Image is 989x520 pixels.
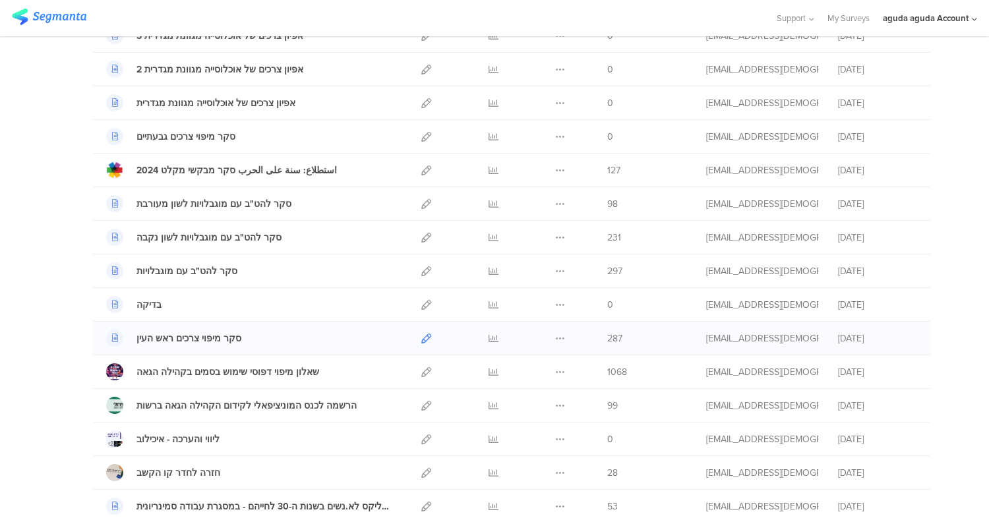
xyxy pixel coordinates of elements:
[136,466,220,480] div: חזרה לחדר קו הקשב
[12,9,86,25] img: segmanta logo
[838,466,917,480] div: [DATE]
[607,63,613,76] span: 0
[136,264,237,278] div: סקר להט"ב עם מוגבלויות
[106,61,303,78] a: 2 אפיון צרכים של אוכלוסייה מגוונת מגדרית
[106,229,282,246] a: סקר להט"ב עם מוגבלויות לשון נקבה
[136,96,295,110] div: אפיון צרכים של אוכלוסייה מגוונת מגדרית
[838,500,917,513] div: [DATE]
[838,298,917,312] div: [DATE]
[706,500,818,513] div: digital@lgbt.org.il
[838,365,917,379] div: [DATE]
[607,298,613,312] span: 0
[706,96,818,110] div: research@lgbt.org.il
[706,332,818,345] div: research@lgbt.org.il
[106,195,291,212] a: סקר להט"ב עם מוגבלויות לשון מעורבת
[883,12,969,24] div: aguda aguda Account
[106,262,237,279] a: סקר להט"ב עם מוגבלויות
[607,231,621,245] span: 231
[838,130,917,144] div: [DATE]
[607,466,618,480] span: 28
[706,197,818,211] div: research@lgbt.org.il
[706,130,818,144] div: research@lgbt.org.il
[777,12,806,24] span: Support
[607,264,622,278] span: 297
[106,363,319,380] a: שאלון מיפוי דפוסי שימוש בסמים בקהילה הגאה
[106,330,241,347] a: סקר מיפוי צרכים ראש העין
[136,163,337,177] div: استطلاع: سنة على الحرب סקר מבקשי מקלט 2024
[106,161,337,179] a: استطلاع: سنة على الحرب סקר מבקשי מקלט 2024
[136,197,291,211] div: סקר להט"ב עם מוגבלויות לשון מעורבת
[607,500,618,513] span: 53
[136,231,282,245] div: סקר להט"ב עם מוגבלויות לשון נקבה
[607,96,613,110] span: 0
[838,399,917,413] div: [DATE]
[706,264,818,278] div: research@lgbt.org.il
[838,231,917,245] div: [DATE]
[136,500,392,513] div: חווית הצפייה בנטפליקס לא.נשים בשנות ה-30 לחייהם - במסגרת עבודה סמינריונית
[106,397,357,414] a: הרשמה לכנס המוניציפאלי לקידום הקהילה הגאה ברשות
[706,432,818,446] div: digital@lgbt.org.il
[136,399,357,413] div: הרשמה לכנס המוניציפאלי לקידום הקהילה הגאה ברשות
[607,432,613,446] span: 0
[706,365,818,379] div: digital@lgbt.org.il
[136,365,319,379] div: שאלון מיפוי דפוסי שימוש בסמים בקהילה הגאה
[838,163,917,177] div: [DATE]
[136,130,235,144] div: סקר מיפוי צרכים גבעתיים
[607,130,613,144] span: 0
[106,498,392,515] a: חווית הצפייה בנטפליקס לא.נשים בשנות ה-30 לחייהם - במסגרת עבודה סמינריונית
[838,96,917,110] div: [DATE]
[838,264,917,278] div: [DATE]
[136,332,241,345] div: סקר מיפוי צרכים ראש העין
[607,399,618,413] span: 99
[706,163,818,177] div: digital@lgbt.org.il
[136,298,162,312] div: בדיקה
[607,163,620,177] span: 127
[106,128,235,145] a: סקר מיפוי צרכים גבעתיים
[136,432,220,446] div: ליווי והערכה - איכילוב
[838,197,917,211] div: [DATE]
[136,63,303,76] div: 2 אפיון צרכים של אוכלוסייה מגוונת מגדרית
[706,399,818,413] div: digital@lgbt.org.il
[607,332,622,345] span: 287
[706,466,818,480] div: digital@lgbt.org.il
[706,231,818,245] div: research@lgbt.org.il
[106,430,220,448] a: ליווי והערכה - איכילוב
[706,298,818,312] div: research@lgbt.org.il
[838,432,917,446] div: [DATE]
[106,464,220,481] a: חזרה לחדר קו הקשב
[607,197,618,211] span: 98
[838,63,917,76] div: [DATE]
[838,332,917,345] div: [DATE]
[706,63,818,76] div: research@lgbt.org.il
[106,94,295,111] a: אפיון צרכים של אוכלוסייה מגוונת מגדרית
[607,365,627,379] span: 1068
[106,296,162,313] a: בדיקה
